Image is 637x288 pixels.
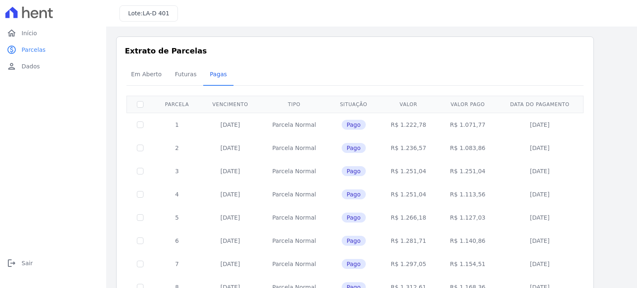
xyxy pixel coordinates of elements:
td: Parcela Normal [260,252,328,276]
span: Futuras [170,66,202,82]
th: Valor pago [438,96,497,113]
span: Parcelas [22,46,46,54]
td: Parcela Normal [260,113,328,136]
td: 4 [153,183,200,206]
a: logoutSair [3,255,103,271]
i: logout [7,258,17,268]
td: R$ 1.140,86 [438,229,497,252]
td: [DATE] [200,160,260,183]
i: person [7,61,17,71]
a: Em Aberto [124,64,168,86]
span: Pagas [205,66,232,82]
td: [DATE] [497,136,582,160]
h3: Lote: [128,9,169,18]
td: [DATE] [200,136,260,160]
td: R$ 1.236,57 [379,136,438,160]
td: R$ 1.071,77 [438,113,497,136]
input: Só é possível selecionar pagamentos em aberto [137,191,143,198]
span: LA-D 401 [143,10,169,17]
td: 2 [153,136,200,160]
td: R$ 1.251,04 [379,160,438,183]
a: personDados [3,58,103,75]
td: R$ 1.083,86 [438,136,497,160]
a: paidParcelas [3,41,103,58]
td: 6 [153,229,200,252]
span: Pago [342,236,366,246]
h3: Extrato de Parcelas [125,45,585,56]
td: [DATE] [200,229,260,252]
span: Pago [342,189,366,199]
span: Pago [342,213,366,223]
td: 7 [153,252,200,276]
a: Futuras [168,64,203,86]
span: Pago [342,120,366,130]
th: Parcela [153,96,200,113]
td: [DATE] [497,160,582,183]
td: [DATE] [497,252,582,276]
td: [DATE] [200,206,260,229]
input: Só é possível selecionar pagamentos em aberto [137,121,143,128]
span: Dados [22,62,40,70]
th: Situação [328,96,379,113]
span: Início [22,29,37,37]
td: 3 [153,160,200,183]
td: [DATE] [497,229,582,252]
i: home [7,28,17,38]
td: R$ 1.154,51 [438,252,497,276]
td: Parcela Normal [260,229,328,252]
td: [DATE] [200,183,260,206]
td: [DATE] [497,113,582,136]
span: Em Aberto [126,66,167,82]
input: Só é possível selecionar pagamentos em aberto [137,237,143,244]
td: Parcela Normal [260,136,328,160]
td: R$ 1.266,18 [379,206,438,229]
td: 1 [153,113,200,136]
td: Parcela Normal [260,206,328,229]
th: Data do pagamento [497,96,582,113]
td: 5 [153,206,200,229]
span: Sair [22,259,33,267]
th: Valor [379,96,438,113]
td: Parcela Normal [260,183,328,206]
input: Só é possível selecionar pagamentos em aberto [137,168,143,174]
td: [DATE] [200,113,260,136]
span: Pago [342,259,366,269]
th: Vencimento [200,96,260,113]
td: R$ 1.222,78 [379,113,438,136]
td: R$ 1.251,04 [379,183,438,206]
span: Pago [342,143,366,153]
td: [DATE] [497,206,582,229]
td: R$ 1.281,71 [379,229,438,252]
a: Pagas [203,64,233,86]
td: R$ 1.251,04 [438,160,497,183]
span: Pago [342,166,366,176]
td: [DATE] [200,252,260,276]
td: Parcela Normal [260,160,328,183]
td: R$ 1.113,56 [438,183,497,206]
input: Só é possível selecionar pagamentos em aberto [137,261,143,267]
td: [DATE] [497,183,582,206]
td: R$ 1.297,05 [379,252,438,276]
input: Só é possível selecionar pagamentos em aberto [137,145,143,151]
th: Tipo [260,96,328,113]
td: R$ 1.127,03 [438,206,497,229]
a: homeInício [3,25,103,41]
i: paid [7,45,17,55]
input: Só é possível selecionar pagamentos em aberto [137,214,143,221]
